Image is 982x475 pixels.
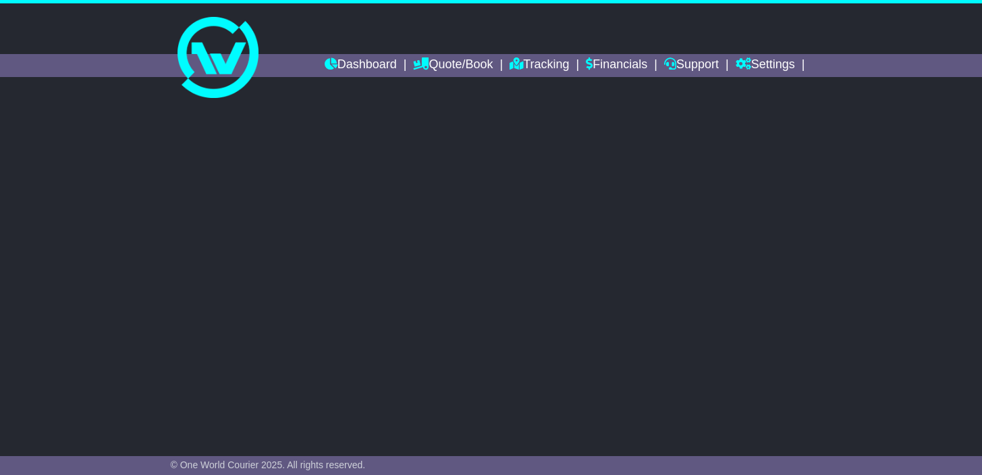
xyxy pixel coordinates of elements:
a: Dashboard [325,54,397,77]
span: © One World Courier 2025. All rights reserved. [171,459,366,470]
a: Settings [736,54,795,77]
a: Quote/Book [413,54,493,77]
a: Tracking [510,54,569,77]
a: Financials [586,54,647,77]
a: Support [664,54,719,77]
